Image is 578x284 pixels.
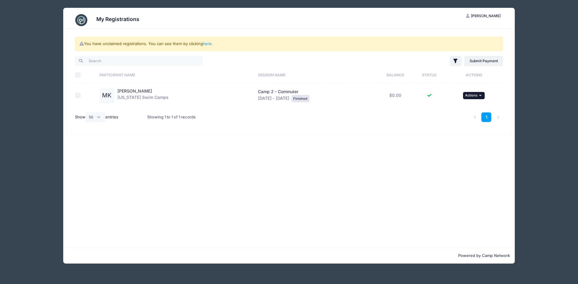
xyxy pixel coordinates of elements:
select: Showentries [85,112,105,122]
button: Actions [463,92,485,99]
div: Showing 1 to 1 of 1 records [147,110,196,124]
button: [PERSON_NAME] [461,11,506,21]
a: 1 [481,112,491,122]
span: [PERSON_NAME] [471,14,501,18]
p: Powered by Camp Network [68,253,510,259]
th: Select All [75,67,96,83]
div: [US_STATE] Swim Camps [117,88,169,103]
th: Actions: activate to sort column ascending [445,67,503,83]
div: You have unclaimed registrations. You can see them by clicking . [75,37,503,51]
a: MK [99,93,114,98]
div: MK [99,88,114,103]
h3: My Registrations [96,16,139,22]
label: Show entries [75,112,118,122]
div: [DATE] - [DATE] [258,89,373,102]
td: $0.00 [376,83,414,108]
a: Submit Payment [464,56,503,66]
th: Participant Name: activate to sort column ascending [96,67,255,83]
input: Search [75,56,203,66]
th: Balance: activate to sort column ascending [376,67,414,83]
div: Finished [291,95,309,102]
a: [PERSON_NAME] [117,88,152,93]
th: Session Name: activate to sort column ascending [255,67,376,83]
th: Status: activate to sort column ascending [414,67,445,83]
img: CampNetwork [75,14,87,26]
a: here [203,41,212,46]
span: Actions [465,93,477,97]
span: Camp 2 - Commuter [258,89,298,94]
